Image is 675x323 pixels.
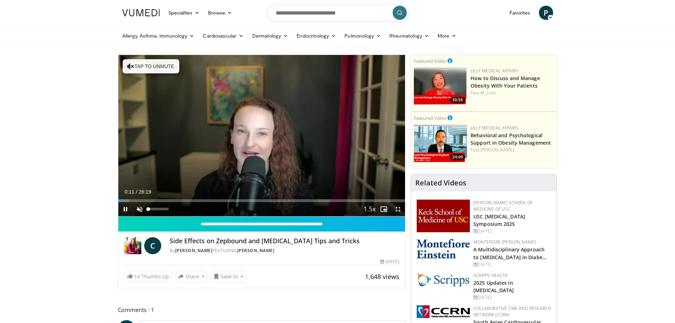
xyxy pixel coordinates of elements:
[414,68,467,105] img: c98a6a29-1ea0-4bd5-8cf5-4d1e188984a7.png.150x105_q85_crop-smart_upscale.png
[124,271,172,282] a: 14 Thumbs Up
[417,200,470,232] img: 7b941f1f-d101-407a-8bfa-07bd47db01ba.png.150x105_q85_autocrop_double_scale_upscale_version-0.2.jpg
[164,6,204,20] a: Specialties
[267,4,409,21] input: Search topics, interventions
[175,271,208,282] button: Share
[118,199,405,202] div: Progress Bar
[118,29,199,43] a: Allergy, Asthma, Immunology
[118,55,405,217] video-js: Video Player
[471,68,518,74] a: Lilly Medical Affairs
[125,189,134,195] span: 0:11
[292,29,340,43] a: Endocrinology
[450,154,465,160] span: 24:49
[415,179,466,187] h4: Related Videos
[473,279,514,294] a: 2025 Updates in [MEDICAL_DATA]
[210,271,247,282] button: Save to
[380,258,399,265] div: [DATE]
[198,29,248,43] a: Cardiovascular
[365,272,399,281] span: 1,648 views
[144,237,161,254] a: C
[139,189,151,195] span: 26:19
[471,147,554,153] div: Feat.
[340,29,385,43] a: Pulmonology
[122,9,160,16] img: VuMedi Logo
[391,202,405,216] button: Fullscreen
[248,29,293,43] a: Dermatology
[136,189,137,195] span: /
[170,237,399,245] h4: Side Effects on Zepbound and [MEDICAL_DATA] Tips and Tricks
[414,115,446,121] small: Featured Video
[433,29,461,43] a: More
[473,239,536,245] a: Montefiore [PERSON_NAME]
[473,200,533,212] a: [PERSON_NAME] School of Medicine of USC
[134,273,140,280] span: 14
[473,305,551,318] a: Collaborative CME and Research Network (CCRN)
[473,272,508,278] a: Scripps Health
[417,239,470,258] img: b0142b4c-93a1-4b58-8f91-5265c282693c.png.150x105_q85_autocrop_double_scale_upscale_version-0.2.png
[377,202,391,216] button: Enable picture-in-picture mode
[473,261,551,268] div: [DATE]
[124,237,141,254] img: Dr. Carolynn Francavilla
[471,75,540,89] a: How to Discuss and Manage Obesity With Your Patients
[473,246,547,260] a: A Multidisciplinary Approach to [MEDICAL_DATA] in Diabe…
[133,202,147,216] button: Unmute
[362,202,377,216] button: Playback Rate
[118,305,406,314] span: Comments 1
[480,147,514,153] a: [PERSON_NAME]
[473,228,551,234] div: [DATE]
[237,247,275,254] a: [PERSON_NAME]
[450,97,465,103] span: 30:56
[471,90,554,96] div: Feat.
[204,6,236,20] a: Browse
[473,294,551,301] div: [DATE]
[473,213,525,227] a: USC [MEDICAL_DATA] Symposium 2025
[480,90,496,96] a: M. Look
[175,247,213,254] a: [PERSON_NAME]
[414,68,467,105] a: 30:56
[414,125,467,162] a: 24:49
[505,6,535,20] a: Favorites
[417,305,470,318] img: a04ee3ba-8487-4636-b0fb-5e8d268f3737.png.150x105_q85_autocrop_double_scale_upscale_version-0.2.png
[414,58,446,64] small: Featured Video
[414,125,467,162] img: ba3304f6-7838-4e41-9c0f-2e31ebde6754.png.150x105_q85_crop-smart_upscale.png
[148,208,169,210] div: Volume Level
[471,125,518,131] a: Lilly Medical Affairs
[385,29,433,43] a: Rheumatology
[170,247,399,254] div: By FEATURING
[539,6,553,20] a: P
[471,132,551,146] a: Behavioral and Psychological Support in Obesity Management
[123,59,179,73] button: Tap to unmute
[417,272,470,287] img: c9f2b0b7-b02a-4276-a72a-b0cbb4230bc1.jpg.150x105_q85_autocrop_double_scale_upscale_version-0.2.jpg
[118,202,133,216] button: Pause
